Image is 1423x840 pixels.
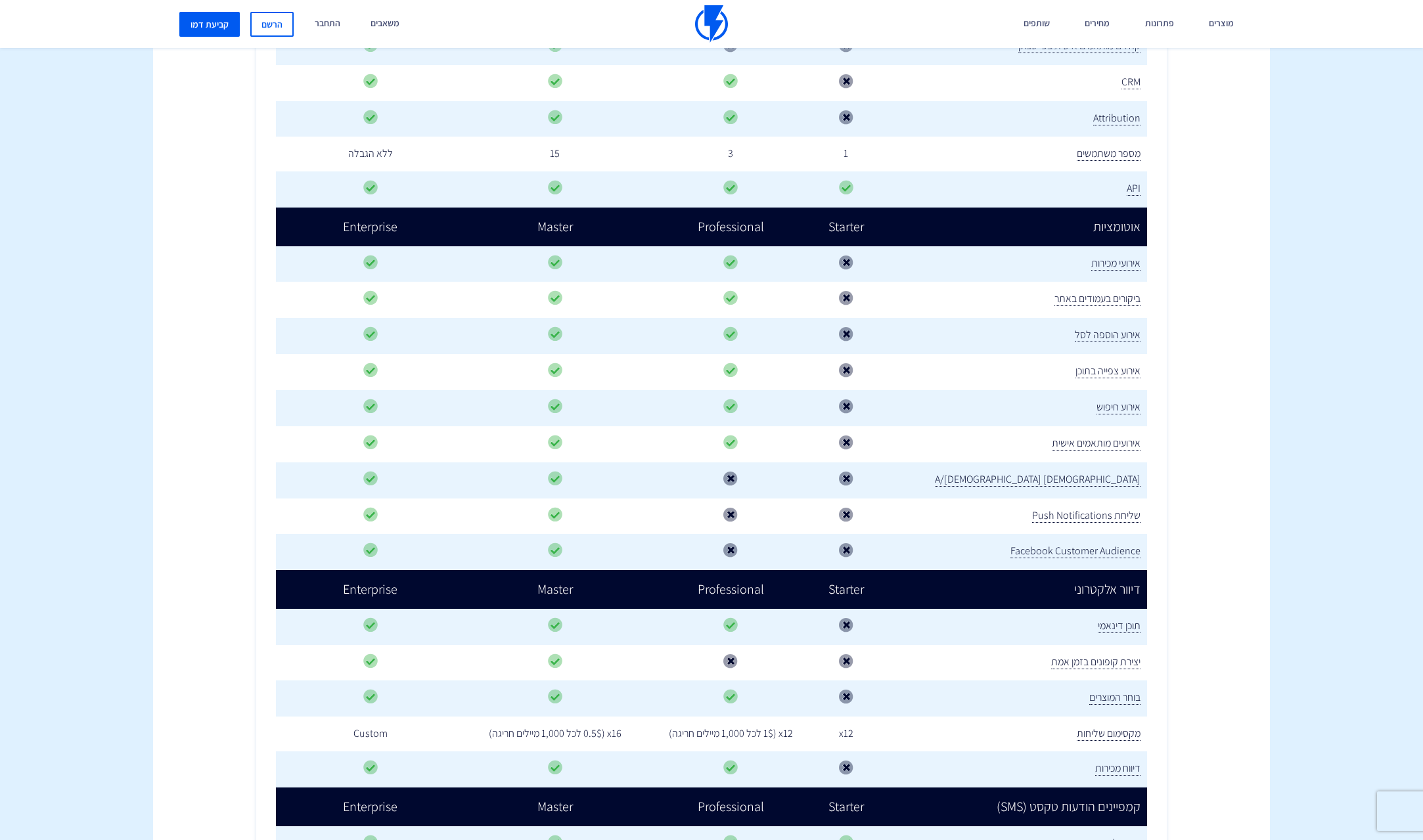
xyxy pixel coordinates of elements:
span: Attribution [1093,111,1141,125]
td: Enterprise [276,208,465,246]
td: Professional [646,208,816,246]
td: x16 (0.5$ לכל 1,000 מיילים חריגה) [464,717,645,751]
span: מקסימום שליחות [1077,726,1141,741]
span: Facebook Customer Audience [1010,544,1141,558]
td: Master [464,570,645,609]
span: אירועים מותאמים אישית [1052,436,1141,451]
span: יצירת קופונים בזמן אמת [1051,655,1141,669]
td: Master [464,208,645,246]
td: x12 (1$ לכל 1,000 מיילים חריגה) [646,717,816,751]
td: 15 [464,137,645,171]
span: API [1127,181,1141,196]
a: קביעת דמו [179,12,240,37]
span: תוכן דינאמי [1098,619,1141,633]
span: CRM [1121,75,1141,89]
td: Starter [816,570,876,609]
a: הרשם [250,12,294,37]
td: אוטומציות [876,208,1147,246]
td: 1 [816,137,876,171]
td: Master [464,787,645,826]
td: Starter [816,208,876,246]
span: בוחר המוצרים [1089,690,1141,705]
td: Custom [276,717,465,751]
td: x12 [816,717,876,751]
span: אירועי מכירות [1091,256,1141,271]
td: Professional [646,787,816,826]
td: Professional [646,570,816,609]
td: Starter [816,787,876,826]
span: מספר משתמשים [1077,146,1141,161]
span: דיווח מכירות [1095,761,1141,776]
span: ביקורים בעמודים באתר [1054,292,1141,306]
span: A/[DEMOGRAPHIC_DATA] [DEMOGRAPHIC_DATA] [935,472,1141,487]
td: דיוור אלקטרוני [876,570,1147,609]
td: ללא הגבלה [276,137,465,171]
td: 3 [646,137,816,171]
span: אירוע הוספה לסל [1075,328,1141,342]
td: Enterprise [276,570,465,609]
span: אירוע צפייה בתוכן [1075,364,1141,378]
span: קהלים מותאמים אישית בפייסבוק [1018,39,1141,53]
span: שליחת Push Notifications [1032,508,1141,523]
td: קמפיינים הודעות טקסט (SMS) [876,787,1147,826]
td: Enterprise [276,787,465,826]
span: אירוע חיפוש [1096,400,1141,414]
